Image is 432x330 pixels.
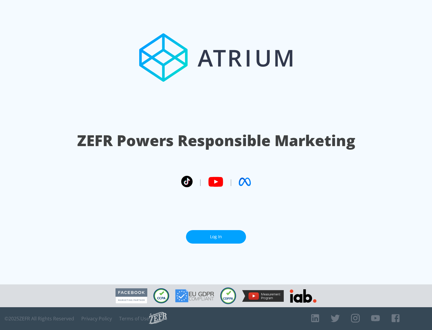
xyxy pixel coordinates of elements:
span: | [199,177,202,186]
img: Facebook Marketing Partner [115,288,147,304]
img: YouTube Measurement Program [242,290,284,302]
h1: ZEFR Powers Responsible Marketing [77,130,355,151]
img: CCPA Compliant [153,288,169,303]
a: Log In [186,230,246,244]
a: Terms of Use [119,316,149,322]
img: GDPR Compliant [175,289,214,302]
img: COPPA Compliant [220,287,236,304]
span: © 2025 ZEFR All Rights Reserved [4,316,74,322]
a: Privacy Policy [81,316,112,322]
span: | [229,177,233,186]
img: IAB [290,289,316,303]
